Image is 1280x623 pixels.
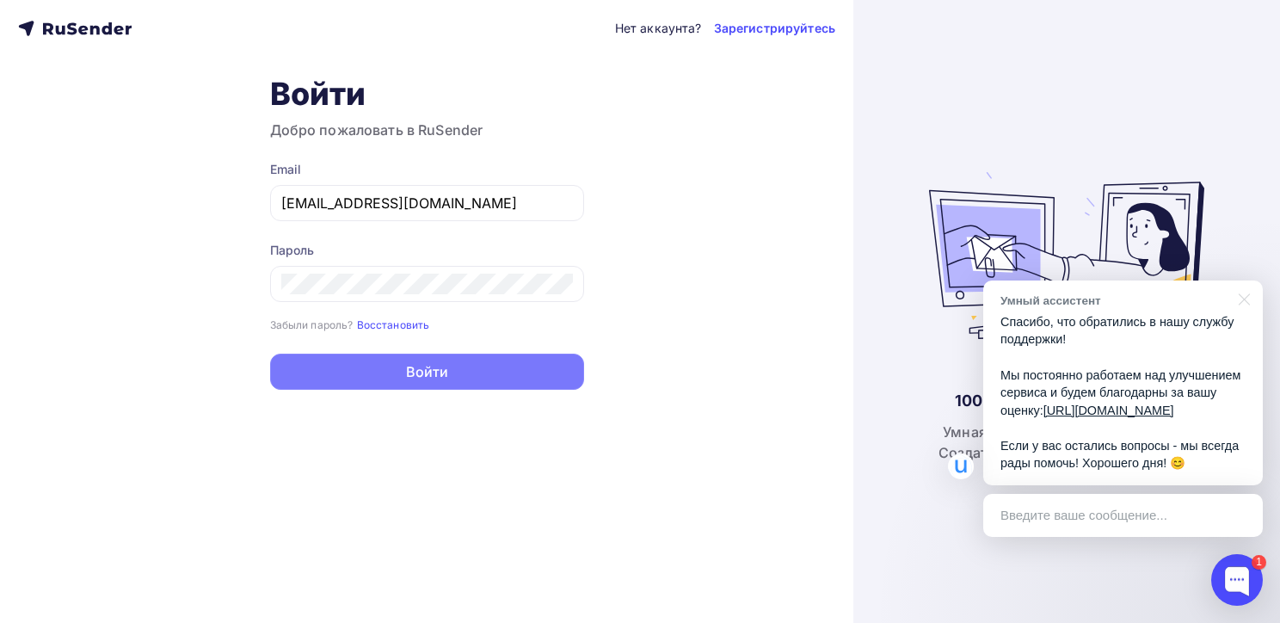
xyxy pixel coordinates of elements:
small: Забыли пароль? [270,318,354,331]
h1: Войти [270,75,584,113]
div: Умная система для email рассылок. Создать рассылку это очень просто! [938,422,1196,463]
div: Email [270,161,584,178]
div: 100% Российская компания [955,391,1178,411]
p: Спасибо, что обратились в нашу службу поддержки! Мы постоянно работаем над улучшением сервиса и б... [1000,313,1246,472]
img: Умный ассистент [948,453,974,479]
h3: Добро пожаловать в RuSender [270,120,584,140]
input: Укажите свой email [281,193,573,213]
a: Восстановить [357,317,430,331]
a: Зарегистрируйтесь [714,20,835,37]
small: Восстановить [357,318,430,331]
div: Умный ассистент [1000,293,1228,309]
div: Введите ваше сообщение... [983,494,1263,537]
div: Пароль [270,242,584,259]
div: 1 [1252,555,1266,570]
a: [URL][DOMAIN_NAME] [1043,404,1174,417]
button: Войти [270,354,584,390]
div: Нет аккаунта? [615,20,702,37]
